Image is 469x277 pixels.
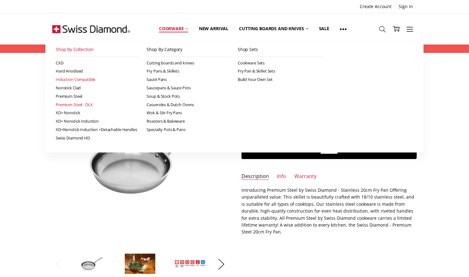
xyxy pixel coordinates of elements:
[238,43,322,57] a: Shop Sets
[314,15,335,43] a: Sale
[215,255,227,274] button: Next
[194,15,234,43] a: New arrival
[242,187,417,236] p: Introducing Premium Steel by Swiss Diamond - Stainless 20cm Fry Pan Offering unparalleled value: ...
[124,253,156,275] img: Premium Steel Induction 20cm Fry Pan
[396,2,417,11] a: Sign In
[277,173,286,180] a: Info
[294,173,317,180] a: Warranty
[242,173,269,180] a: Description
[234,15,314,43] a: Cutting boards and knives
[357,2,395,11] a: Create Account
[175,260,206,268] img: Premium Steel Induction 20cm Fry Pan
[52,255,65,274] button: Previous
[74,253,106,275] img: Premium Steel Induction 20cm Fry Pan
[147,43,231,57] a: Shop By Category
[335,15,352,43] a: Show All
[154,15,194,43] a: Cookware
[52,13,130,45] img: Free Shipping On Every Order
